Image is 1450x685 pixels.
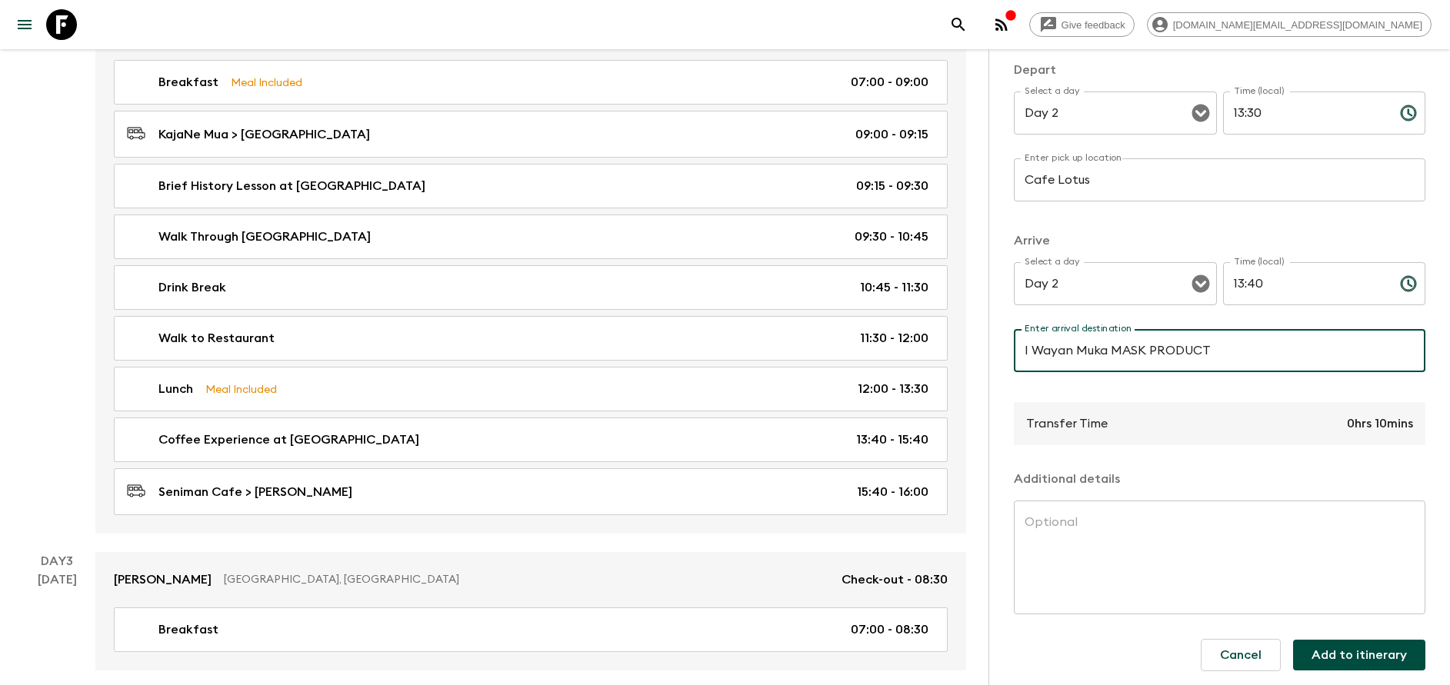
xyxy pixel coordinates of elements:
[158,620,218,639] p: Breakfast
[158,329,275,347] p: Walk to Restaurant
[114,214,948,259] a: Walk Through [GEOGRAPHIC_DATA]09:30 - 10:45
[114,468,948,515] a: Seniman Cafe > [PERSON_NAME]15:40 - 16:00
[158,177,425,195] p: Brief History Lesson at [GEOGRAPHIC_DATA]
[857,483,928,501] p: 15:40 - 16:00
[1053,19,1134,31] span: Give feedback
[856,431,928,449] p: 13:40 - 15:40
[158,380,193,398] p: Lunch
[205,381,277,397] p: Meal Included
[856,177,928,195] p: 09:15 - 09:30
[855,125,928,144] p: 09:00 - 09:15
[114,164,948,208] a: Brief History Lesson at [GEOGRAPHIC_DATA]09:15 - 09:30
[18,552,95,570] p: Day 3
[9,9,40,40] button: menu
[860,329,928,347] p: 11:30 - 12:00
[860,278,928,297] p: 10:45 - 11:30
[858,380,928,398] p: 12:00 - 13:30
[114,316,948,361] a: Walk to Restaurant11:30 - 12:00
[95,552,966,607] a: [PERSON_NAME][GEOGRAPHIC_DATA], [GEOGRAPHIC_DATA]Check-out - 08:30
[1293,640,1425,670] button: Add to itinerary
[158,278,226,297] p: Drink Break
[114,607,948,652] a: Breakfast07:00 - 08:30
[114,417,948,462] a: Coffee Experience at [GEOGRAPHIC_DATA]13:40 - 15:40
[1393,98,1424,128] button: Choose time, selected time is 1:30 PM
[38,23,77,534] div: [DATE]
[1026,414,1108,433] p: Transfer Time
[1223,262,1388,305] input: hh:mm
[1190,273,1212,294] button: Open
[1025,151,1122,165] label: Enter pick up location
[1147,12,1432,37] div: [DOMAIN_NAME][EMAIL_ADDRESS][DOMAIN_NAME]
[114,265,948,310] a: Drink Break10:45 - 11:30
[114,570,212,589] p: [PERSON_NAME]
[943,9,974,40] button: search adventures
[1025,255,1079,268] label: Select a day
[158,228,371,246] p: Walk Through [GEOGRAPHIC_DATA]
[1347,414,1413,433] p: 0hrs 10mins
[224,572,829,587] p: [GEOGRAPHIC_DATA], [GEOGRAPHIC_DATA]
[114,367,948,411] a: LunchMeal Included12:00 - 13:30
[158,483,352,501] p: Seniman Cafe > [PERSON_NAME]
[1234,85,1284,98] label: Time (local)
[1165,19,1431,31] span: [DOMAIN_NAME][EMAIL_ADDRESS][DOMAIN_NAME]
[855,228,928,246] p: 09:30 - 10:45
[231,74,302,91] p: Meal Included
[158,125,370,144] p: KajaNe Mua > [GEOGRAPHIC_DATA]
[1029,12,1135,37] a: Give feedback
[1190,102,1212,124] button: Open
[1014,231,1425,250] p: Arrive
[114,60,948,105] a: BreakfastMeal Included07:00 - 09:00
[842,570,948,589] p: Check-out - 08:30
[158,431,419,449] p: Coffee Experience at [GEOGRAPHIC_DATA]
[1014,61,1425,79] p: Depart
[1234,255,1284,268] label: Time (local)
[1393,268,1424,299] button: Choose time, selected time is 1:40 PM
[1025,322,1132,335] label: Enter arrival destination
[1025,85,1079,98] label: Select a day
[851,620,928,639] p: 07:00 - 08:30
[1223,91,1388,135] input: hh:mm
[114,111,948,158] a: KajaNe Mua > [GEOGRAPHIC_DATA]09:00 - 09:15
[1201,639,1281,671] button: Cancel
[158,73,218,91] p: Breakfast
[1014,470,1425,488] p: Additional details
[851,73,928,91] p: 07:00 - 09:00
